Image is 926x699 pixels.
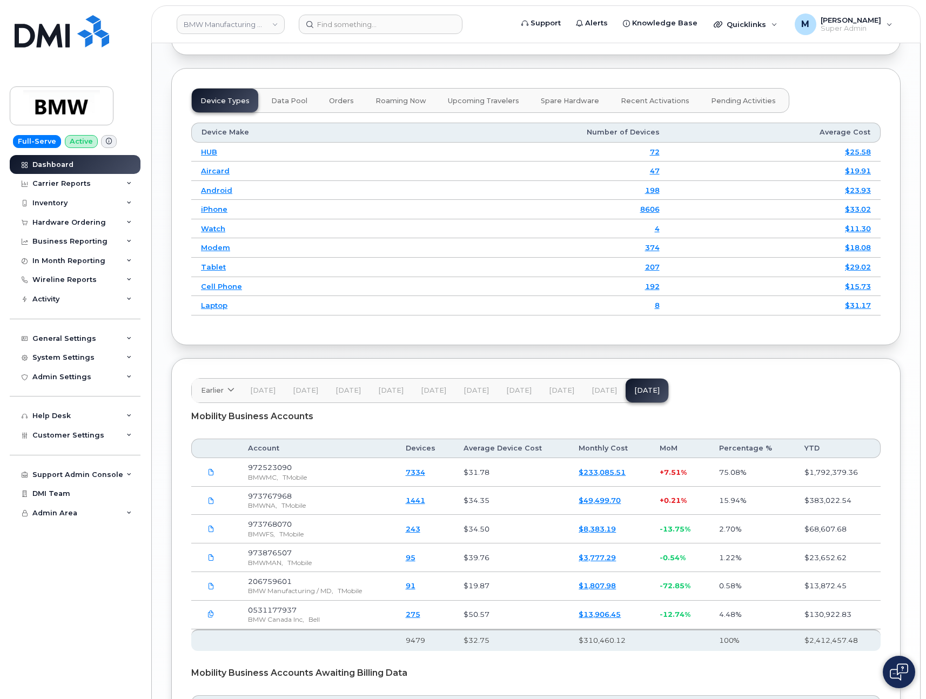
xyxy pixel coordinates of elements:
[711,97,776,105] span: Pending Activities
[549,386,574,395] span: [DATE]
[406,468,425,476] a: 7334
[406,553,415,562] a: 95
[709,543,795,572] td: 1.22%
[191,403,881,430] div: Mobility Business Accounts
[541,97,599,105] span: Spare Hardware
[845,205,871,213] a: $33.02
[201,186,232,194] a: Android
[406,525,420,533] a: 243
[669,123,881,142] th: Average Cost
[709,458,795,487] td: 75.08%
[248,492,292,500] span: 973767968
[795,543,881,572] td: $23,652.62
[795,601,881,629] td: $130,922.83
[569,629,650,651] th: $310,460.12
[192,379,241,402] a: Earlier
[454,629,569,651] th: $32.75
[248,530,275,538] span: BMWFS,
[660,553,686,562] span: -0.54%
[201,224,225,233] a: Watch
[795,629,881,651] th: $2,412,457.48
[845,301,871,310] a: $31.17
[664,468,687,476] span: 7.51%
[406,610,420,619] a: 275
[250,386,276,395] span: [DATE]
[329,97,354,105] span: Orders
[454,487,569,515] td: $34.35
[845,224,871,233] a: $11.30
[393,123,669,142] th: Number of Devices
[201,263,226,271] a: Tablet
[655,224,660,233] a: 4
[454,515,569,543] td: $34.50
[454,601,569,629] td: $50.57
[640,205,660,213] a: 8606
[287,559,312,567] span: TMobile
[645,186,660,194] a: 198
[201,166,230,175] a: Aircard
[406,496,425,505] a: 1441
[579,610,621,619] a: $13,906.45
[795,439,881,458] th: YTD
[201,520,222,539] a: BMW.973768070.statement-DETAIL-Jul03-Aug022025.pdf
[464,386,489,395] span: [DATE]
[579,468,626,476] a: $233,085.51
[308,615,320,623] span: Bell
[281,501,306,509] span: TMobile
[248,463,292,472] span: 972523090
[454,458,569,487] td: $31.78
[201,301,227,310] a: Laptop
[632,18,697,29] span: Knowledge Base
[279,530,304,538] span: TMobile
[248,615,304,623] span: BMW Canada Inc,
[621,97,689,105] span: Recent Activations
[569,439,650,458] th: Monthly Cost
[579,525,616,533] a: $8,383.19
[845,147,871,156] a: $25.58
[706,14,785,35] div: Quicklinks
[727,20,766,29] span: Quicklinks
[248,520,292,528] span: 973768070
[406,581,415,590] a: 91
[454,543,569,572] td: $39.76
[248,577,292,586] span: 206759601
[845,186,871,194] a: $23.93
[585,18,608,29] span: Alerts
[801,18,809,31] span: M
[660,581,690,590] span: -72.85%
[201,548,222,567] a: BMW.973876507.statement-DETAIL-Jul03-Aug022025.pdf
[645,282,660,291] a: 192
[338,587,362,595] span: TMobile
[579,581,616,590] a: $1,807.98
[821,24,881,33] span: Super Admin
[201,576,222,595] a: BMW.206759601.statement-DETAIL-Jul03-Aug022025.pdf
[650,439,709,458] th: MoM
[650,147,660,156] a: 72
[821,16,881,24] span: [PERSON_NAME]
[709,572,795,601] td: 0.58%
[787,14,900,35] div: Mathew
[248,587,333,595] span: BMW Manufacturing / MD,
[454,439,569,458] th: Average Device Cost
[201,491,222,510] a: BMW.973767968.statement-DETAIL-Jul03-Aug022025.pdf
[201,282,242,291] a: Cell Phone
[248,501,277,509] span: BMWNA,
[592,386,617,395] span: [DATE]
[845,282,871,291] a: $15.73
[660,610,690,619] span: -12.74%
[201,243,230,252] a: Modem
[531,18,561,29] span: Support
[795,515,881,543] td: $68,607.68
[454,572,569,601] td: $19.87
[615,12,705,34] a: Knowledge Base
[248,473,278,481] span: BMWMC,
[201,385,224,395] span: Earlier
[283,473,307,481] span: TMobile
[201,147,217,156] a: HUB
[191,123,393,142] th: Device Make
[396,629,454,651] th: 9479
[709,515,795,543] td: 2.70%
[506,386,532,395] span: [DATE]
[795,572,881,601] td: $13,872.45
[709,439,795,458] th: Percentage %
